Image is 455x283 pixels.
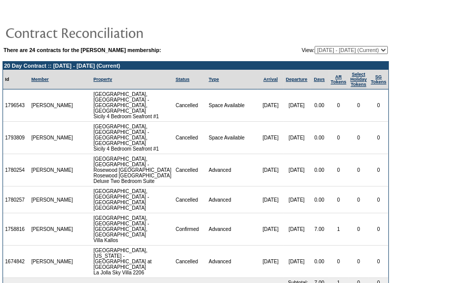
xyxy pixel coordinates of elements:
[207,154,258,186] td: Advanced
[348,246,369,278] td: 0
[310,246,329,278] td: 0.00
[350,72,367,87] a: Select HolidayTokens
[3,89,29,122] td: 1796543
[310,186,329,213] td: 0.00
[174,122,207,154] td: Cancelled
[29,154,75,186] td: [PERSON_NAME]
[91,122,174,154] td: [GEOGRAPHIC_DATA], [GEOGRAPHIC_DATA] - [GEOGRAPHIC_DATA], [GEOGRAPHIC_DATA] Sicily 4 Bedroom Seaf...
[93,77,112,82] a: Property
[369,213,388,246] td: 0
[29,186,75,213] td: [PERSON_NAME]
[258,186,283,213] td: [DATE]
[207,89,258,122] td: Space Available
[209,77,219,82] a: Type
[329,89,348,122] td: 0
[258,213,283,246] td: [DATE]
[329,246,348,278] td: 0
[207,213,258,246] td: Advanced
[258,246,283,278] td: [DATE]
[369,89,388,122] td: 0
[348,213,369,246] td: 0
[3,122,29,154] td: 1793809
[29,89,75,122] td: [PERSON_NAME]
[310,213,329,246] td: 7.00
[329,122,348,154] td: 0
[91,154,174,186] td: [GEOGRAPHIC_DATA], [GEOGRAPHIC_DATA] - Rosewood [GEOGRAPHIC_DATA] Rosewood [GEOGRAPHIC_DATA] Delu...
[283,122,310,154] td: [DATE]
[91,186,174,213] td: [GEOGRAPHIC_DATA], [GEOGRAPHIC_DATA] - [GEOGRAPHIC_DATA] [GEOGRAPHIC_DATA]
[371,74,386,84] a: SGTokens
[174,186,207,213] td: Cancelled
[3,246,29,278] td: 1674842
[29,213,75,246] td: [PERSON_NAME]
[91,246,174,278] td: [GEOGRAPHIC_DATA], [US_STATE] - [GEOGRAPHIC_DATA] at [GEOGRAPHIC_DATA] La Jolla Sky Villa 2206
[31,77,49,82] a: Member
[369,186,388,213] td: 0
[348,154,369,186] td: 0
[331,74,346,84] a: ARTokens
[286,77,308,82] a: Departure
[369,154,388,186] td: 0
[3,186,29,213] td: 1780257
[348,122,369,154] td: 0
[258,89,283,122] td: [DATE]
[369,122,388,154] td: 0
[283,154,310,186] td: [DATE]
[329,186,348,213] td: 0
[3,154,29,186] td: 1780254
[348,89,369,122] td: 0
[329,213,348,246] td: 1
[174,89,207,122] td: Cancelled
[4,47,161,53] b: There are 24 contracts for the [PERSON_NAME] membership:
[283,213,310,246] td: [DATE]
[174,213,207,246] td: Confirmed
[207,186,258,213] td: Advanced
[283,186,310,213] td: [DATE]
[263,77,278,82] a: Arrival
[29,246,75,278] td: [PERSON_NAME]
[207,122,258,154] td: Space Available
[252,46,388,54] td: View:
[258,154,283,186] td: [DATE]
[329,154,348,186] td: 0
[310,89,329,122] td: 0.00
[314,77,325,82] a: Days
[310,122,329,154] td: 0.00
[283,89,310,122] td: [DATE]
[310,154,329,186] td: 0.00
[176,77,190,82] a: Status
[174,154,207,186] td: Cancelled
[3,70,29,89] td: Id
[258,122,283,154] td: [DATE]
[5,22,207,42] img: pgTtlContractReconciliation.gif
[91,89,174,122] td: [GEOGRAPHIC_DATA], [GEOGRAPHIC_DATA] - [GEOGRAPHIC_DATA], [GEOGRAPHIC_DATA] Sicily 4 Bedroom Seaf...
[283,246,310,278] td: [DATE]
[3,213,29,246] td: 1758816
[91,213,174,246] td: [GEOGRAPHIC_DATA], [GEOGRAPHIC_DATA] - [GEOGRAPHIC_DATA], [GEOGRAPHIC_DATA] Villa Kallos
[369,246,388,278] td: 0
[29,122,75,154] td: [PERSON_NAME]
[348,186,369,213] td: 0
[174,246,207,278] td: Cancelled
[3,62,388,70] td: 20 Day Contract :: [DATE] - [DATE] (Current)
[207,246,258,278] td: Advanced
